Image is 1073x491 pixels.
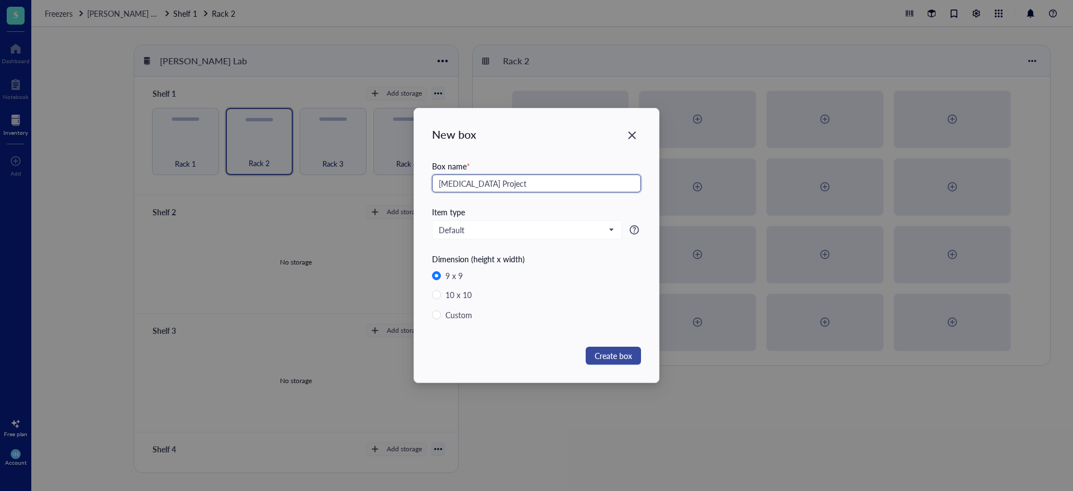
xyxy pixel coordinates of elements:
span: Close [623,129,641,142]
div: Dimension (height x width) [432,253,641,265]
button: Close [623,126,641,144]
span: Default [439,225,613,235]
div: 9 x 9 [445,270,463,282]
button: Create box [586,347,641,365]
div: Box name [432,160,641,172]
input: e.g. DNA protein [432,174,641,192]
span: Create box [595,350,632,362]
div: New box [432,126,641,142]
div: Item type [432,206,641,218]
div: Custom [445,309,472,321]
div: 10 x 10 [445,289,472,301]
